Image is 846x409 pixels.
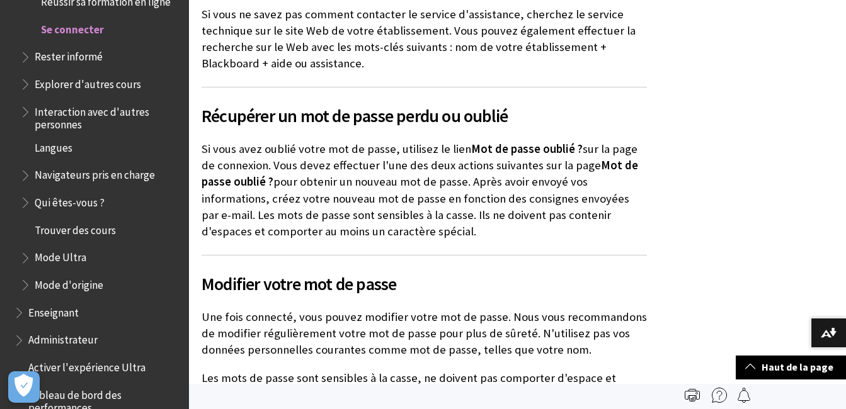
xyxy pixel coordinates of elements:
h2: Récupérer un mot de passe perdu ou oublié [202,87,647,129]
span: Interaction avec d'autres personnes [35,101,180,131]
h2: Modifier votre mot de passe [202,255,647,297]
span: Se connecter [41,19,104,36]
span: Activer l'expérience Ultra [28,357,146,374]
img: More help [712,388,727,403]
span: Enseignant [28,302,79,319]
span: Qui êtes-vous ? [35,192,105,209]
button: Ouvrir le centre de préférences [8,371,40,403]
span: Mot de passe oublié ? [471,142,583,156]
span: Administrateur [28,330,98,347]
img: Print [685,388,700,403]
a: Haut de la page [736,356,846,379]
p: Si vous avez oublié votre mot de passe, utilisez le lien sur la page de connexion. Vous devez eff... [202,141,647,240]
span: Trouver des cours [35,220,116,237]
p: Les mots de passe sont sensibles à la casse, ne doivent pas comporter d'espace et doivent compter... [202,370,647,403]
img: Follow this page [736,388,752,403]
span: Rester informé [35,47,103,64]
span: Langues [35,137,72,154]
p: Si vous ne savez pas comment contacter le service d'assistance, cherchez le service technique sur... [202,6,647,72]
p: Une fois connecté, vous pouvez modifier votre mot de passe. Nous vous recommandons de modifier ré... [202,309,647,359]
span: Mode d'origine [35,274,103,291]
span: Explorer d'autres cours [35,74,141,91]
span: Mode Ultra [35,247,86,264]
span: Navigateurs pris en charge [35,165,155,182]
